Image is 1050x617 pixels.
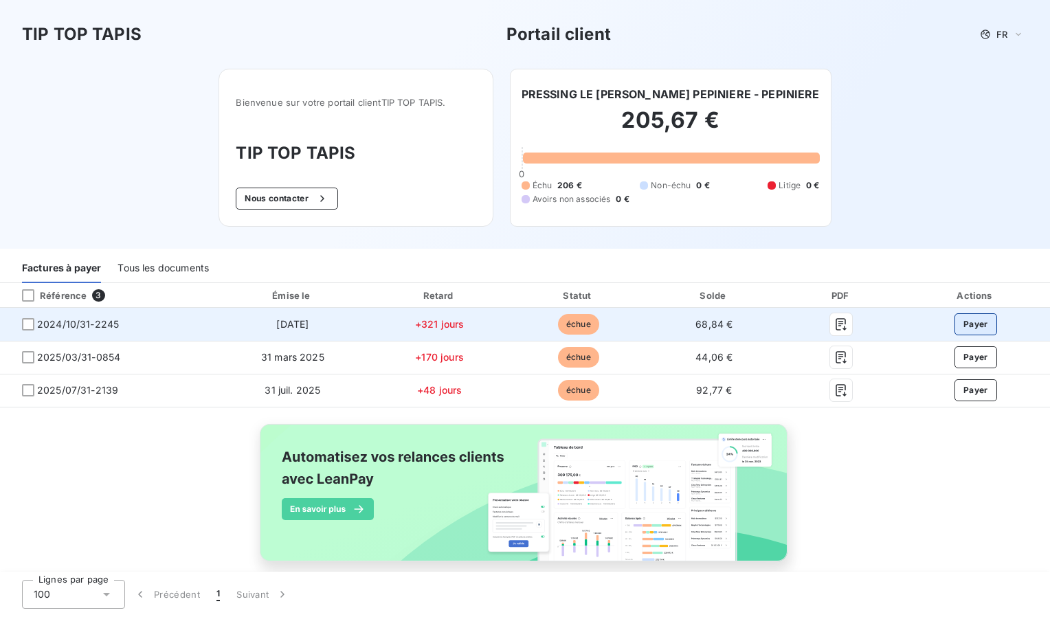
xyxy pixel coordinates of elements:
[261,351,324,363] span: 31 mars 2025
[247,416,803,585] img: banner
[236,97,476,108] span: Bienvenue sur votre portail client TIP TOP TAPIS .
[37,350,120,364] span: 2025/03/31-0854
[779,179,801,192] span: Litige
[522,86,820,102] h6: PRESSING LE [PERSON_NAME] PEPINIERE - PEPINIERE
[806,179,819,192] span: 0 €
[954,313,997,335] button: Payer
[954,379,997,401] button: Payer
[695,318,733,330] span: 68,84 €
[558,347,599,368] span: échue
[219,289,366,302] div: Émise le
[265,384,320,396] span: 31 juil. 2025
[558,380,599,401] span: échue
[557,179,582,192] span: 206 €
[22,22,142,47] h3: TIP TOP TAPIS
[92,289,104,302] span: 3
[651,179,691,192] span: Non-échu
[696,384,732,396] span: 92,77 €
[415,351,464,363] span: +170 jours
[22,254,101,283] div: Factures à payer
[904,289,1047,302] div: Actions
[996,29,1007,40] span: FR
[506,22,611,47] h3: Portail client
[533,193,611,205] span: Avoirs non associés
[415,318,465,330] span: +321 jours
[533,179,552,192] span: Échu
[616,193,629,205] span: 0 €
[650,289,779,302] div: Solde
[954,346,997,368] button: Payer
[784,289,899,302] div: PDF
[118,254,209,283] div: Tous les documents
[558,314,599,335] span: échue
[37,317,119,331] span: 2024/10/31-2245
[417,384,462,396] span: +48 jours
[34,587,50,601] span: 100
[522,106,820,148] h2: 205,67 €
[11,289,87,302] div: Référence
[228,580,298,609] button: Suivant
[216,587,220,601] span: 1
[236,188,337,210] button: Nous contacter
[372,289,507,302] div: Retard
[37,383,118,397] span: 2025/07/31-2139
[236,141,476,166] h3: TIP TOP TAPIS
[519,168,524,179] span: 0
[276,318,309,330] span: [DATE]
[125,580,208,609] button: Précédent
[513,289,645,302] div: Statut
[695,351,733,363] span: 44,06 €
[208,580,228,609] button: 1
[696,179,709,192] span: 0 €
